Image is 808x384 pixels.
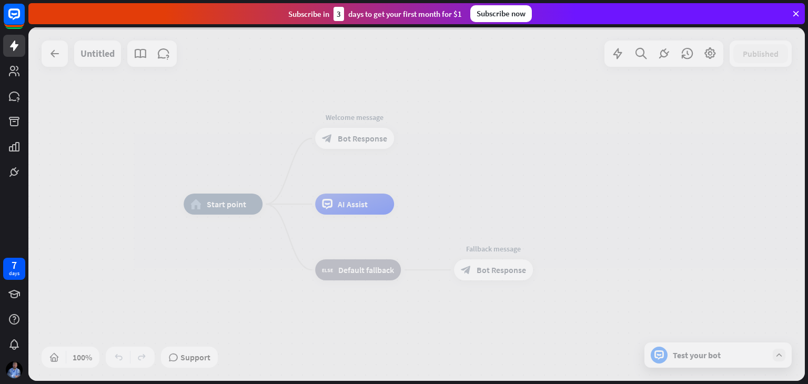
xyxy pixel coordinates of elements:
div: 3 [334,7,344,21]
div: Subscribe now [470,5,532,22]
div: days [9,270,19,277]
div: 7 [12,260,17,270]
div: Subscribe in days to get your first month for $1 [288,7,462,21]
a: 7 days [3,258,25,280]
button: Open LiveChat chat widget [8,4,40,36]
